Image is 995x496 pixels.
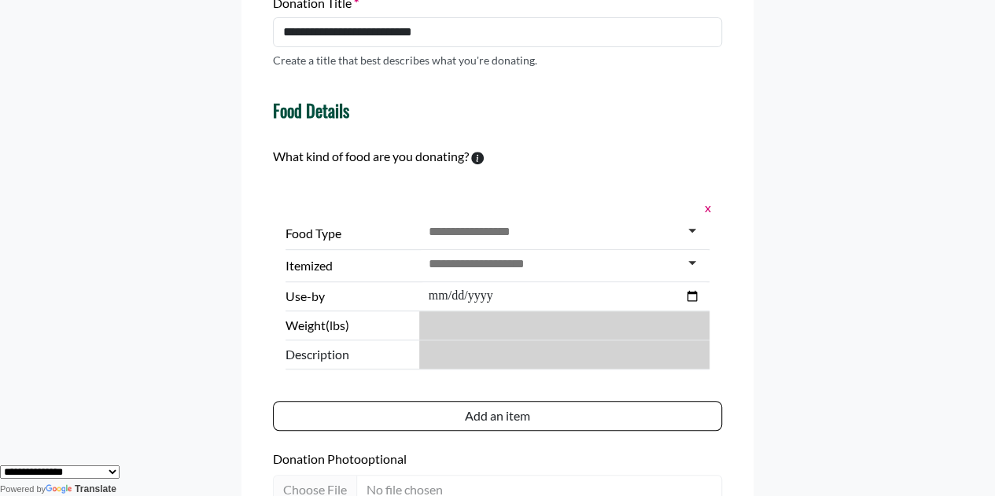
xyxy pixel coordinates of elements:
[361,451,407,466] span: optional
[286,316,413,335] label: Weight
[326,318,349,333] span: (lbs)
[471,152,484,164] svg: To calculate environmental impacts, we follow the Food Loss + Waste Protocol
[273,401,722,431] button: Add an item
[286,256,413,275] label: Itemized
[286,345,413,364] span: Description
[273,52,537,68] p: Create a title that best describes what you're donating.
[273,450,722,468] label: Donation Photo
[286,224,413,243] label: Food Type
[273,100,349,120] h4: Food Details
[46,484,75,495] img: Google Translate
[273,147,469,166] label: What kind of food are you donating?
[286,287,413,306] label: Use-by
[700,197,709,218] button: x
[46,483,116,494] a: Translate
